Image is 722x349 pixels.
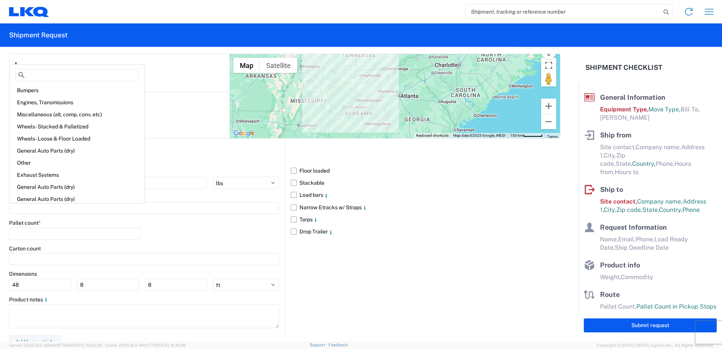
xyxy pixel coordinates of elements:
[9,31,68,40] h2: Shipment Request
[233,58,260,73] button: Show street map
[541,58,556,73] button: Toggle fullscreen view
[680,106,700,113] span: Bill To,
[291,201,560,213] label: Narrow Etracks w/ Straps
[9,270,37,277] label: Dimensions
[11,133,143,145] div: Wheels - Loose & Floor Loaded
[600,93,665,101] span: General Information
[11,84,143,96] div: Bumpers
[585,63,662,72] h2: Shipment Checklist
[600,144,636,151] span: Site contact,
[604,152,616,159] span: City,
[510,133,523,137] span: 100 km
[291,177,560,189] label: Stackable
[600,236,618,243] span: Name,
[604,206,616,213] span: City,
[597,342,713,349] span: Copyright © [DATE]-[DATE] Agistix Inc., All Rights Reserved
[600,273,621,281] span: Weight,
[231,128,256,138] img: Google
[11,169,143,181] div: Exhaust Systems
[310,343,329,347] a: Support
[145,279,207,291] input: H
[11,120,143,133] div: Wheels - Stacked & Palletized
[600,261,640,269] span: Product info
[600,114,649,121] span: [PERSON_NAME]
[465,5,661,19] input: Shipment, tracking or reference number
[260,58,297,73] button: Show satellite imagery
[15,59,19,69] strong: 1.
[600,303,716,318] span: Pallet Count in Pickup Stops equals Pallet Count in delivery stops
[291,165,560,177] label: Floor loaded
[416,133,449,138] button: Keyboard shortcuts
[231,128,256,138] a: Open this area in Google Maps (opens a new window)
[615,244,669,251] span: Ship Deadline Date
[636,236,654,243] span: Phone,
[291,225,560,238] label: Drop Trailer
[105,343,185,347] span: Client: 2025.16.0-8fc0770
[636,144,681,151] span: Company name,
[11,181,143,193] div: General Auto Parts (dry)
[541,71,556,86] button: Drag Pegman onto the map to open Street View
[541,114,556,129] button: Zoom out
[584,318,717,332] button: Submit request
[618,236,636,243] span: Email,
[9,219,41,226] label: Pallet count
[659,206,682,213] span: Country,
[453,133,506,137] span: Map data ©2025 Google, INEGI
[77,279,139,291] input: W
[600,185,623,193] span: Ship to
[656,160,674,167] span: Phone,
[11,193,143,205] div: General Auto Parts (dry)
[616,206,642,213] span: Zip code,
[642,206,659,213] span: State,
[541,99,556,114] button: Zoom in
[600,198,637,205] span: Site contact,
[11,145,143,157] div: General Auto Parts (dry)
[600,303,636,310] span: Pallet Count,
[11,157,143,169] div: Other
[600,106,648,113] span: Equipment Type,
[9,343,102,347] span: Server: 2025.16.0-9544af67660
[11,96,143,108] div: Engines, Transmissions
[682,206,700,213] span: Phone
[615,168,639,176] span: Hours to
[291,213,560,225] label: Tarps
[9,279,71,291] input: L
[11,108,143,120] div: Miscellaneous (alt, comp, conv, etc)
[648,106,680,113] span: Move Type,
[547,134,558,139] a: Terms
[632,160,656,167] span: Country,
[71,343,102,347] span: [DATE] 10:42:29
[9,335,62,349] button: Add hazmat info
[329,343,348,347] a: Feedback
[291,189,560,201] label: Load bars
[616,160,632,167] span: State,
[508,133,545,138] button: Map Scale: 100 km per 48 pixels
[621,273,653,281] span: Commodity
[600,290,620,298] span: Route
[637,198,683,205] span: Company name,
[9,245,41,252] label: Carton count
[156,343,185,347] span: [DATE] 10:40:19
[9,296,49,303] label: Product notes
[600,131,631,139] span: Ship from
[600,223,667,231] span: Request Information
